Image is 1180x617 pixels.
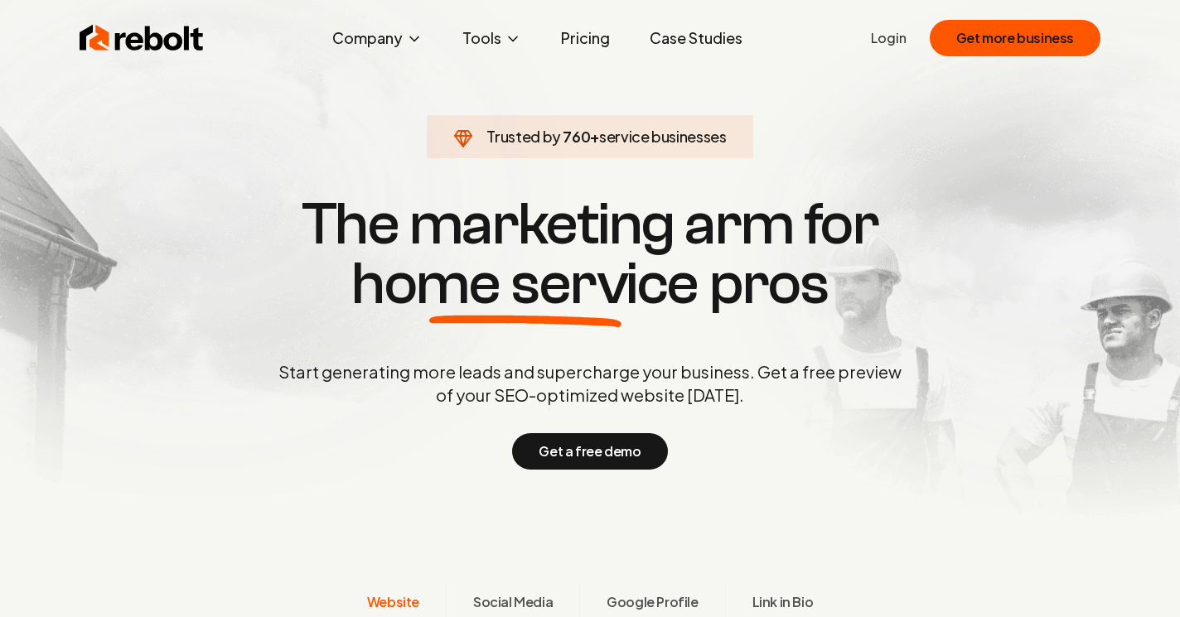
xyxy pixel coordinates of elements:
[590,127,599,146] span: +
[486,127,560,146] span: Trusted by
[599,127,727,146] span: service businesses
[449,22,534,55] button: Tools
[636,22,756,55] a: Case Studies
[512,433,667,470] button: Get a free demo
[351,254,699,314] span: home service
[80,22,204,55] img: Rebolt Logo
[473,592,553,612] span: Social Media
[275,360,905,407] p: Start generating more leads and supercharge your business. Get a free preview of your SEO-optimiz...
[930,20,1100,56] button: Get more business
[752,592,814,612] span: Link in Bio
[192,195,988,314] h1: The marketing arm for pros
[871,28,907,48] a: Login
[548,22,623,55] a: Pricing
[367,592,419,612] span: Website
[319,22,436,55] button: Company
[563,125,590,148] span: 760
[607,592,698,612] span: Google Profile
